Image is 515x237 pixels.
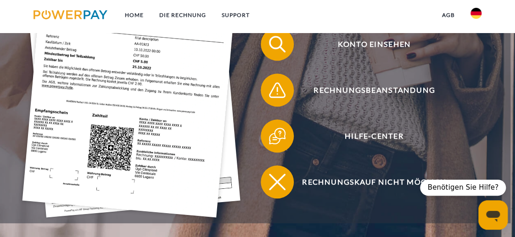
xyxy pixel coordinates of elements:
[261,165,476,198] button: Rechnungskauf nicht möglich
[434,7,463,23] a: agb
[420,180,506,196] div: Benötigen Sie Hilfe?
[249,164,487,200] a: Rechnungskauf nicht möglich
[273,119,476,152] span: Hilfe-Center
[273,28,476,61] span: Konto einsehen
[267,172,288,192] img: qb_close.svg
[261,119,476,152] button: Hilfe-Center
[117,7,151,23] a: Home
[249,72,487,108] a: Rechnungsbeanstandung
[249,26,487,62] a: Konto einsehen
[151,7,214,23] a: DIE RECHNUNG
[267,126,288,147] img: qb_help.svg
[34,10,107,19] img: logo-powerpay.svg
[478,200,508,230] iframe: Schaltfläche zum Öffnen des Messaging-Fensters; Konversation läuft
[261,28,476,61] button: Konto einsehen
[470,8,481,19] img: de
[249,118,487,154] a: Hilfe-Center
[273,165,476,198] span: Rechnungskauf nicht möglich
[267,80,288,101] img: qb_warning.svg
[273,73,476,107] span: Rechnungsbeanstandung
[261,73,476,107] button: Rechnungsbeanstandung
[214,7,257,23] a: SUPPORT
[267,34,288,55] img: qb_search.svg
